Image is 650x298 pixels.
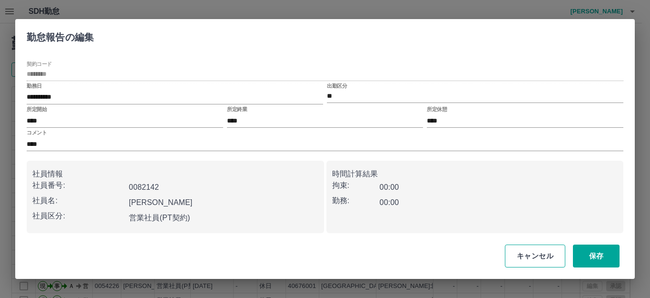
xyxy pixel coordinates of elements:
b: [PERSON_NAME] [129,198,193,206]
button: 保存 [573,245,620,267]
label: 勤務日 [27,82,42,89]
p: 社員区分: [32,210,125,222]
p: 拘束: [332,180,380,191]
b: 00:00 [380,198,399,206]
label: 出勤区分 [327,82,347,89]
h2: 勤怠報告の編集 [15,19,105,51]
p: 勤務: [332,195,380,206]
p: 社員名: [32,195,125,206]
p: 時間計算結果 [332,168,618,180]
label: 所定開始 [27,106,47,113]
label: 所定休憩 [427,106,447,113]
b: 営業社員(PT契約) [129,214,190,222]
button: キャンセル [505,245,565,267]
b: 0082142 [129,183,159,191]
label: コメント [27,129,47,136]
label: 所定終業 [227,106,247,113]
p: 社員番号: [32,180,125,191]
label: 契約コード [27,60,52,67]
b: 00:00 [380,183,399,191]
p: 社員情報 [32,168,318,180]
